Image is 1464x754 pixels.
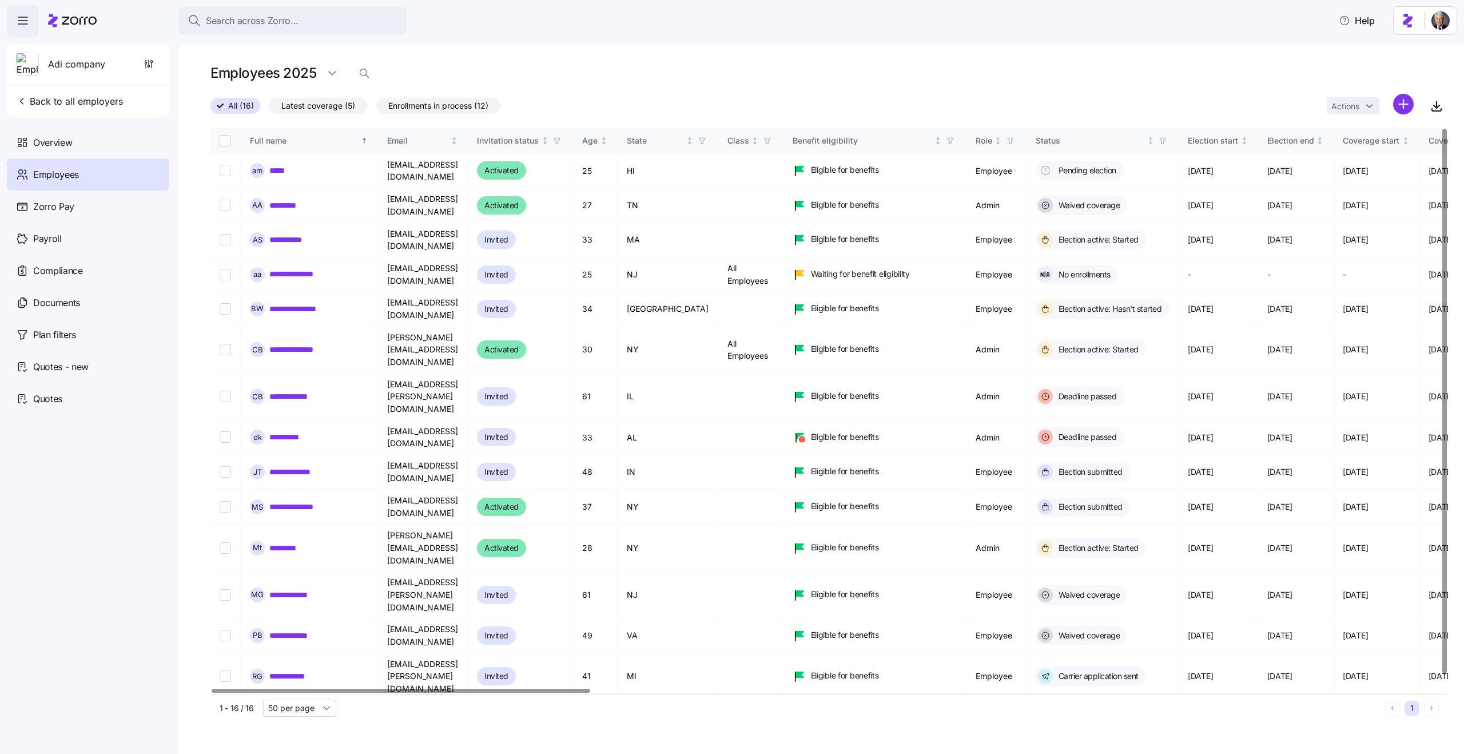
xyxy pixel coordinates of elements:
span: Employees [33,168,79,182]
span: - [1188,269,1191,280]
input: Select record 13 [220,630,231,641]
span: [DATE] [1188,501,1213,513]
span: [DATE] [1267,165,1292,177]
img: 1dcb4e5d-e04d-4770-96a8-8d8f6ece5bdc-1719926415027.jpeg [1431,11,1450,30]
span: Activated [484,343,519,356]
div: Not sorted [1316,137,1324,145]
td: [EMAIL_ADDRESS][DOMAIN_NAME] [378,188,468,223]
span: [DATE] [1188,630,1213,641]
input: Select record 6 [220,344,231,355]
input: Select record 10 [220,501,231,513]
img: Employer logo [17,53,38,76]
th: StatusNot sorted [1027,128,1179,154]
span: Carrier application sent [1055,670,1139,682]
span: [DATE] [1429,542,1454,554]
input: Select record 14 [220,670,231,682]
td: [EMAIL_ADDRESS][PERSON_NAME][DOMAIN_NAME] [378,572,468,618]
div: Not sorted [600,137,608,145]
span: Plan filters [33,328,76,342]
span: [DATE] [1343,670,1368,682]
span: Activated [484,541,519,555]
th: Election endNot sorted [1258,128,1334,154]
th: RoleNot sorted [966,128,1027,154]
span: Eligible for benefits [811,629,879,641]
input: Select record 7 [220,391,231,402]
span: Invited [484,465,508,479]
span: Invited [484,588,508,602]
span: [DATE] [1188,670,1213,682]
span: [DATE] [1343,432,1368,443]
span: Invited [484,302,508,316]
span: Quotes [33,392,62,406]
td: [EMAIL_ADDRESS][DOMAIN_NAME] [378,257,468,292]
div: Not sorted [1240,137,1248,145]
td: Admin [966,188,1027,223]
td: 33 [573,223,618,257]
a: Employees [7,158,169,191]
span: Enrollments in process (12) [388,98,488,113]
td: 61 [573,572,618,618]
span: Election submitted [1055,501,1123,513]
span: [DATE] [1343,542,1368,554]
button: Back to all employers [11,90,128,113]
span: Quotes - new [33,360,89,374]
span: Invited [484,233,508,247]
td: [EMAIL_ADDRESS][DOMAIN_NAME] [378,420,468,455]
a: Quotes - new [7,351,169,383]
div: Not sorted [994,137,1002,145]
td: [EMAIL_ADDRESS][DOMAIN_NAME] [378,490,468,525]
td: TN [618,188,718,223]
td: 37 [573,490,618,525]
span: Election active: Hasn't started [1055,303,1162,315]
span: Adi company [48,57,105,72]
span: [DATE] [1429,589,1454,601]
td: VA [618,618,718,653]
td: Admin [966,327,1027,374]
span: Deadline passed [1055,391,1117,402]
span: Back to all employers [16,94,123,108]
span: Zorro Pay [33,200,74,214]
button: Help [1330,9,1384,32]
input: Select record 12 [220,589,231,601]
td: Employee [966,257,1027,292]
span: Invited [484,669,508,683]
button: Search across Zorro... [178,7,407,34]
span: [DATE] [1267,501,1292,513]
span: Invited [484,629,508,642]
div: State [627,134,684,147]
span: Search across Zorro... [206,14,299,28]
td: 33 [573,420,618,455]
span: [DATE] [1188,466,1213,478]
span: [DATE] [1188,432,1213,443]
button: Actions [1327,97,1379,114]
span: Actions [1331,102,1359,110]
span: M G [251,591,264,598]
td: [EMAIL_ADDRESS][DOMAIN_NAME] [378,154,468,188]
td: Employee [966,572,1027,618]
button: Previous page [1385,701,1400,716]
span: Invited [484,430,508,444]
input: Select all records [220,135,231,146]
span: Activated [484,164,519,177]
span: B W [251,305,264,312]
span: Compliance [33,264,83,278]
a: Compliance [7,255,169,287]
span: [DATE] [1429,303,1454,315]
td: 34 [573,292,618,326]
span: Waiting for benefit eligibility [811,268,910,280]
a: Documents [7,287,169,319]
span: [DATE] [1343,466,1368,478]
td: 28 [573,525,618,572]
div: Not sorted [450,137,458,145]
div: Election start [1188,134,1238,147]
span: [DATE] [1429,234,1454,245]
span: Eligible for benefits [811,501,879,512]
span: Waived coverage [1055,630,1120,641]
span: Payroll [33,232,62,246]
span: [DATE] [1267,303,1292,315]
span: Election submitted [1055,466,1123,478]
span: Election active: Started [1055,344,1139,355]
div: Age [582,134,598,147]
td: NY [618,327,718,374]
span: [DATE] [1429,165,1454,177]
